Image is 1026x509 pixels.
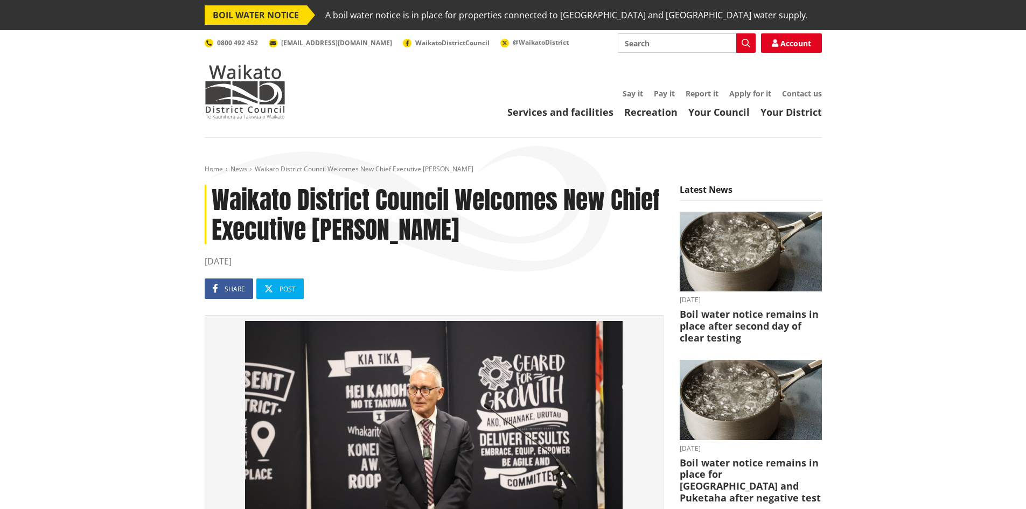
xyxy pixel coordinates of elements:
time: [DATE] [680,297,822,303]
a: Services and facilities [507,106,613,118]
img: boil water notice [680,360,822,440]
a: WaikatoDistrictCouncil [403,38,490,47]
a: [EMAIL_ADDRESS][DOMAIN_NAME] [269,38,392,47]
h3: Boil water notice remains in place after second day of clear testing [680,309,822,344]
a: Account [761,33,822,53]
a: boil water notice gordonton puketaha [DATE] Boil water notice remains in place after second day o... [680,212,822,344]
h1: Waikato District Council Welcomes New Chief Executive [PERSON_NAME] [205,185,664,244]
a: @WaikatoDistrict [500,38,569,47]
span: WaikatoDistrictCouncil [415,38,490,47]
a: Post [256,278,304,299]
a: Your Council [688,106,750,118]
time: [DATE] [680,445,822,452]
img: boil water notice [680,212,822,292]
a: Recreation [624,106,678,118]
a: boil water notice gordonton puketaha [DATE] Boil water notice remains in place for [GEOGRAPHIC_DA... [680,360,822,504]
a: Pay it [654,88,675,99]
h3: Boil water notice remains in place for [GEOGRAPHIC_DATA] and Puketaha after negative test [680,457,822,504]
a: Report it [686,88,718,99]
span: BOIL WATER NOTICE [205,5,307,25]
a: Your District [760,106,822,118]
a: Home [205,164,223,173]
nav: breadcrumb [205,165,822,174]
span: [EMAIL_ADDRESS][DOMAIN_NAME] [281,38,392,47]
input: Search input [618,33,756,53]
img: Waikato District Council - Te Kaunihera aa Takiwaa o Waikato [205,65,285,118]
span: @WaikatoDistrict [513,38,569,47]
a: Share [205,278,253,299]
span: Share [225,284,245,294]
time: [DATE] [205,255,664,268]
a: Say it [623,88,643,99]
span: Post [280,284,296,294]
span: A boil water notice is in place for properties connected to [GEOGRAPHIC_DATA] and [GEOGRAPHIC_DAT... [325,5,808,25]
a: Contact us [782,88,822,99]
a: News [231,164,247,173]
h5: Latest News [680,185,822,201]
a: Apply for it [729,88,771,99]
span: 0800 492 452 [217,38,258,47]
span: Waikato District Council Welcomes New Chief Executive [PERSON_NAME] [255,164,473,173]
a: 0800 492 452 [205,38,258,47]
